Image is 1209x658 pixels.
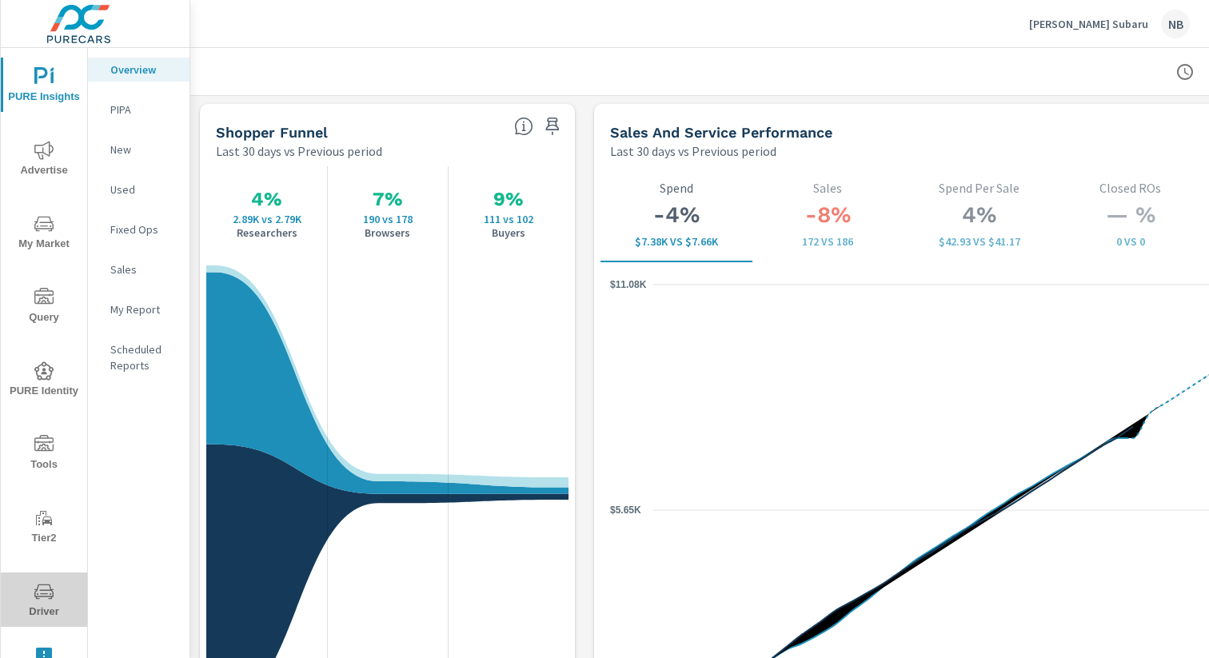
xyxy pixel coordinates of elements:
[6,435,82,474] span: Tools
[1067,201,1193,229] h3: — %
[916,201,1042,229] h3: 4%
[6,582,82,621] span: Driver
[514,117,533,136] span: Know where every customer is during their purchase journey. View customer activity from first cli...
[1161,10,1190,38] div: NB
[1067,235,1193,248] p: 0 vs 0
[6,214,82,253] span: My Market
[216,142,382,161] p: Last 30 days vs Previous period
[765,201,891,229] h3: -8%
[1067,181,1193,195] p: Closed ROs
[610,279,647,290] text: $11.08K
[613,181,739,195] p: Spend
[110,301,177,317] p: My Report
[6,508,82,548] span: Tier2
[610,504,641,516] text: $5.65K
[110,181,177,197] p: Used
[88,217,190,241] div: Fixed Ops
[110,102,177,118] p: PIPA
[88,58,190,82] div: Overview
[88,337,190,377] div: Scheduled Reports
[110,221,177,237] p: Fixed Ops
[765,181,891,195] p: Sales
[6,361,82,401] span: PURE Identity
[110,142,177,158] p: New
[110,62,177,78] p: Overview
[6,141,82,180] span: Advertise
[6,288,82,327] span: Query
[610,124,832,141] h5: Sales and Service Performance
[88,257,190,281] div: Sales
[110,261,177,277] p: Sales
[88,138,190,162] div: New
[110,341,177,373] p: Scheduled Reports
[765,235,891,248] p: 172 vs 186
[88,297,190,321] div: My Report
[916,235,1042,248] p: $42.93 vs $41.17
[216,124,328,141] h5: Shopper Funnel
[613,235,739,248] p: $7,383 vs $7,658
[613,201,739,229] h3: -4%
[6,67,82,106] span: PURE Insights
[610,142,776,161] p: Last 30 days vs Previous period
[88,98,190,122] div: PIPA
[88,177,190,201] div: Used
[916,181,1042,195] p: Spend Per Sale
[1029,17,1148,31] p: [PERSON_NAME] Subaru
[540,114,565,139] span: Save this to your personalized report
